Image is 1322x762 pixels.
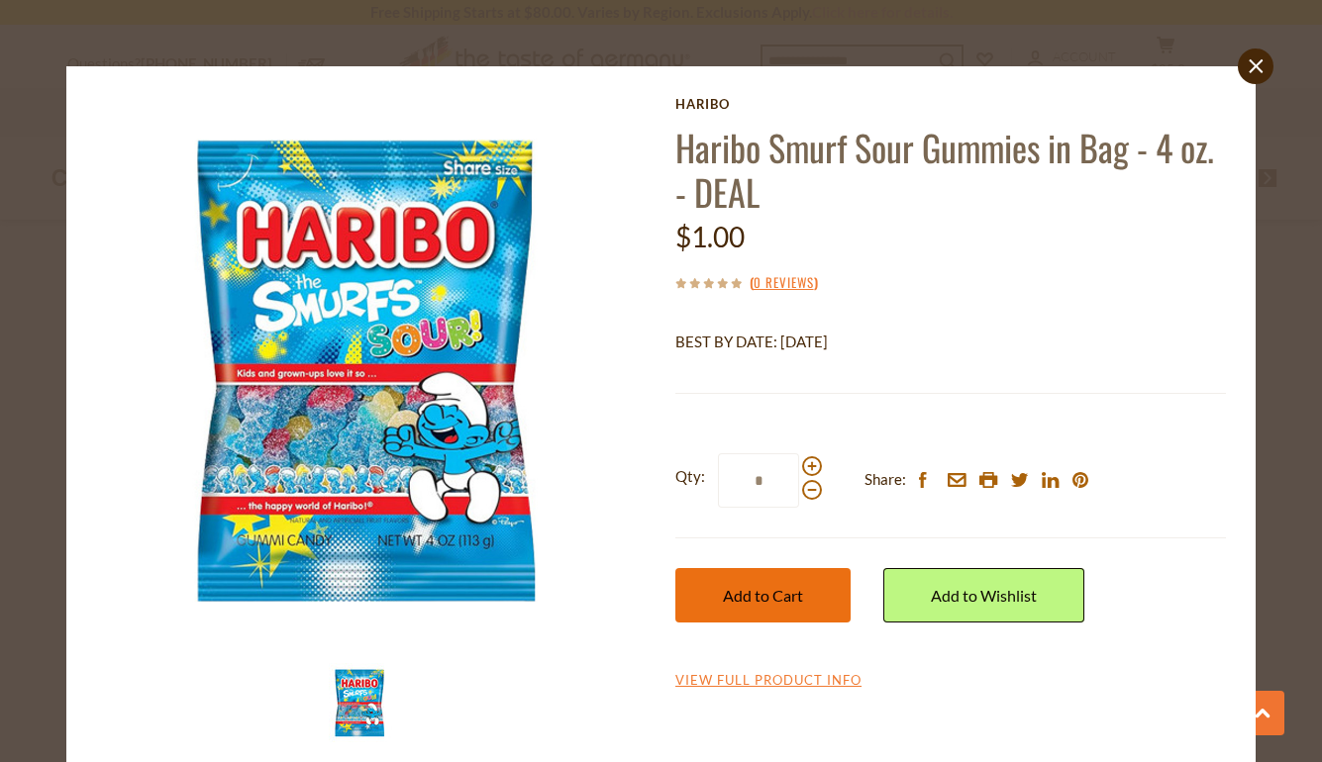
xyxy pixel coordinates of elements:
a: View Full Product Info [675,672,862,690]
p: BEST BY DATE: [DATE] [675,330,1226,354]
span: Add to Cart [723,586,803,605]
a: 0 Reviews [754,272,814,294]
span: ( ) [750,272,818,292]
span: Share: [864,467,906,492]
input: Qty: [718,453,799,508]
strong: Qty: [675,464,705,489]
span: $1.00 [675,220,745,253]
img: Haribo Smurf Sour Gummies in Bag [99,96,644,640]
button: Add to Cart [675,568,851,622]
img: Haribo Smurf Sour Gummies in Bag [321,663,400,742]
a: Add to Wishlist [883,568,1084,622]
a: Haribo Smurf Sour Gummies in Bag - 4 oz. - DEAL [675,121,1214,218]
a: Haribo [675,96,1226,112]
